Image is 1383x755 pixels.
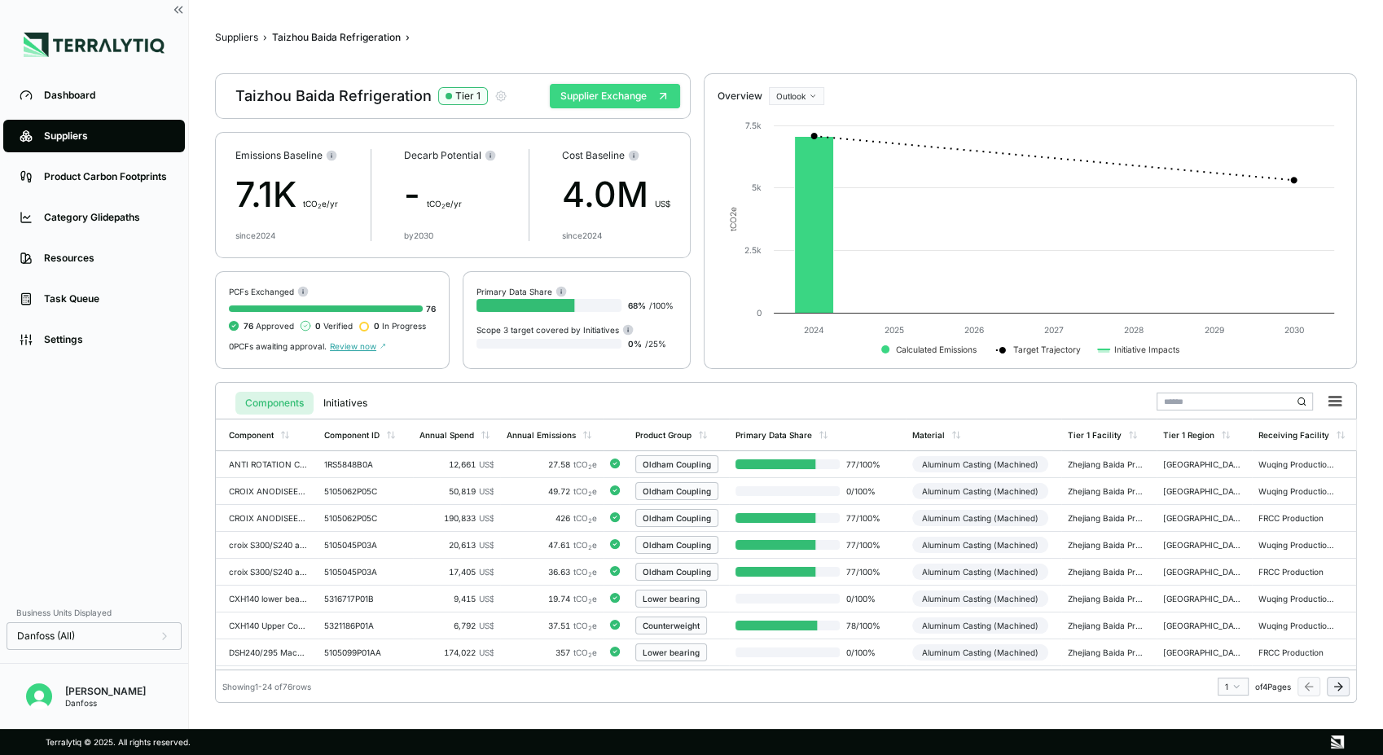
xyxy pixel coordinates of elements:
span: 77 / 100 % [840,567,892,577]
button: 1 [1218,678,1249,696]
div: 1RS5848B0A [324,459,402,469]
button: Open user button [20,677,59,716]
div: 9,415 [419,594,494,604]
div: [GEOGRAPHIC_DATA] [1163,621,1241,630]
div: Counterweight [643,621,700,630]
span: 76 [244,321,253,331]
button: Outlook [769,87,824,105]
div: Zhejiang Baida Precision - [GEOGRAPHIC_DATA] [1068,594,1146,604]
div: by 2030 [404,230,433,240]
span: 76 [426,304,436,314]
text: 2025 [885,325,904,335]
div: Zhejiang Baida Precision - [GEOGRAPHIC_DATA] [1068,540,1146,550]
div: CXH140 lower bearing ASM [229,594,307,604]
span: US$ [478,621,494,630]
span: 77 / 100 % [840,513,892,523]
span: US$ [655,199,670,209]
span: tCO e [573,647,597,657]
div: Primary Data Share [476,285,567,297]
div: Annual Emissions [507,430,576,440]
div: Oldham Coupling [643,486,711,496]
span: US$ [478,647,494,657]
span: Approved [244,321,294,331]
sub: 2 [318,203,322,210]
div: Settings [44,333,169,346]
div: FRCC Production [1258,647,1337,657]
span: tCO e [573,513,597,523]
div: Danfoss [65,698,146,708]
div: PCFs Exchanged [229,285,436,297]
div: croix S300/S240 anodize [229,567,307,577]
sub: 2 [441,203,446,210]
div: Zhejiang Baida Precision - [GEOGRAPHIC_DATA] [1068,513,1146,523]
div: 1 [1225,682,1241,691]
span: › [406,31,410,44]
button: Suppliers [215,31,258,44]
div: Tier 1 Facility [1068,430,1122,440]
text: tCO e [728,207,738,231]
div: 4.0M [562,169,670,221]
div: ANTI ROTATION COUPLING MACHINED [229,459,307,469]
div: 7.1K [235,169,338,221]
span: Outlook [776,91,806,101]
div: croix S300/S240 anodize [229,540,307,550]
div: FRCC Production [1258,567,1337,577]
div: Taizhou Baida Refrigeration [272,31,401,44]
div: Oldham Coupling [643,513,711,523]
div: Aluminum Casting (Machined) [912,564,1048,580]
span: 0 [315,321,321,331]
div: Product Carbon Footprints [44,170,169,183]
div: Scope 3 target covered by Initiatives [476,323,634,336]
div: FRCC Production [1258,513,1337,523]
div: [GEOGRAPHIC_DATA] [1163,540,1241,550]
span: of 4 Pages [1255,682,1291,691]
span: tCO e [573,486,597,496]
div: [GEOGRAPHIC_DATA] [1163,594,1241,604]
div: Overview [718,90,762,103]
sub: 2 [588,544,592,551]
div: 5105099P01AA [324,647,402,657]
div: Aluminum Casting (Machined) [912,537,1048,553]
div: CROIX ANODISEE 300-380-485-530 [229,486,307,496]
div: 17,405 [419,567,494,577]
span: / 100 % [649,301,674,310]
div: Emissions Baseline [235,149,338,162]
text: 2026 [964,325,984,335]
div: Annual Spend [419,430,474,440]
div: Zhejiang Baida Precision - [GEOGRAPHIC_DATA] [1068,459,1146,469]
div: Lower bearing [643,647,700,657]
text: 2.5k [744,245,762,255]
sub: 2 [588,652,592,659]
div: 5105045P03A [324,567,402,577]
div: Zhejiang Baida Precision - [GEOGRAPHIC_DATA] [1068,486,1146,496]
span: Review now [330,341,386,351]
div: Wuqing Production CNCO F [1258,459,1337,469]
div: Zhejiang Baida Precision - [GEOGRAPHIC_DATA] [1068,621,1146,630]
div: Task Queue [44,292,169,305]
text: 7.5k [745,121,762,130]
div: since 2024 [235,230,275,240]
span: US$ [478,459,494,469]
div: Primary Data Share [735,430,812,440]
span: US$ [478,594,494,604]
span: / 25 % [645,339,666,349]
button: Initiatives [314,392,377,415]
div: DSH240/295 Machining Lower Bearing [229,647,307,657]
span: 77 / 100 % [840,459,892,469]
div: Lower bearing [643,594,700,604]
div: [GEOGRAPHIC_DATA] [1163,647,1241,657]
div: Taizhou Baida Refrigeration [235,86,507,106]
div: 12,661 [419,459,494,469]
button: Supplier Exchange [550,84,680,108]
div: Component [229,430,274,440]
div: Cost Baseline [562,149,670,162]
div: Business Units Displayed [7,603,182,622]
span: 0 PCFs awaiting approval. [229,341,327,351]
div: Aluminum Casting (Machined) [912,590,1048,607]
div: Aluminum Casting (Machined) [912,483,1048,499]
span: US$ [478,513,494,523]
div: Product Group [635,430,691,440]
span: tCO e [573,459,597,469]
sub: 2 [588,625,592,632]
span: 0 / 100 % [840,594,892,604]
